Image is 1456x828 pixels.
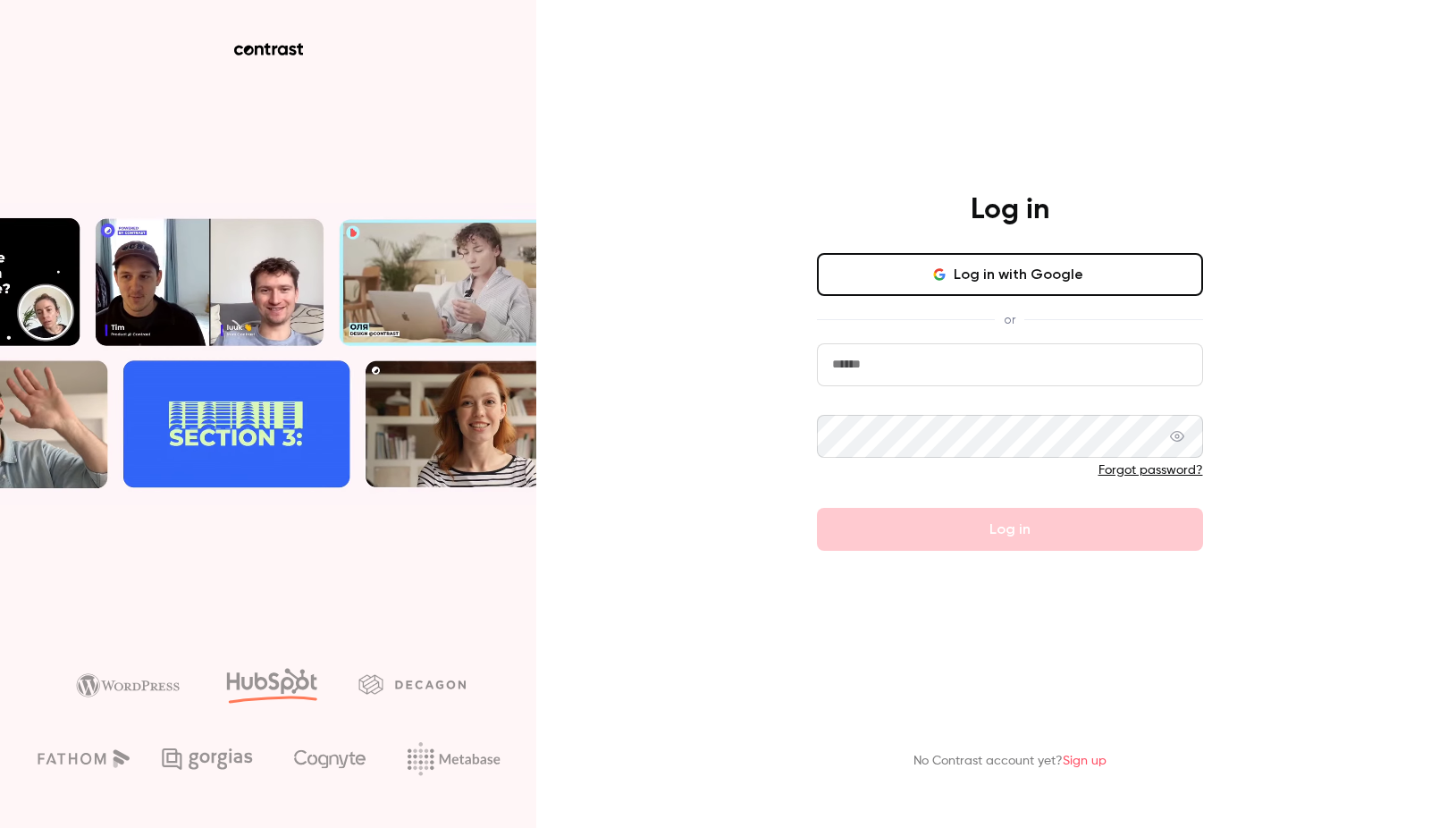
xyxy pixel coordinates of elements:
span: or [995,310,1024,329]
img: decagon [358,674,466,694]
h4: Log in [971,192,1049,228]
a: Sign up [1063,755,1107,767]
button: Log in with Google [817,253,1203,296]
a: Forgot password? [1098,464,1203,477]
p: No Contrast account yet? [913,752,1107,771]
